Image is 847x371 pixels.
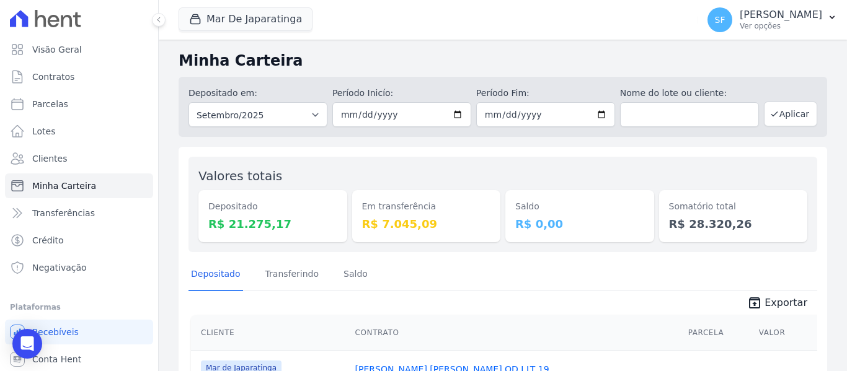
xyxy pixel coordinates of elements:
[341,259,370,291] a: Saldo
[754,315,817,351] th: Valor
[362,200,491,213] dt: Em transferência
[476,87,615,100] label: Período Fim:
[32,326,79,338] span: Recebíveis
[32,353,81,365] span: Conta Hent
[683,315,754,351] th: Parcela
[32,234,64,247] span: Crédito
[32,152,67,165] span: Clientes
[747,295,762,310] i: unarchive
[12,329,42,359] div: Open Intercom Messenger
[740,9,822,21] p: [PERSON_NAME]
[669,216,798,232] dd: R$ 28.320,26
[191,315,350,351] th: Cliente
[332,87,471,100] label: Período Inicío:
[737,295,817,313] a: unarchive Exportar
[5,255,153,280] a: Negativação
[669,200,798,213] dt: Somatório total
[208,216,337,232] dd: R$ 21.275,17
[179,7,313,31] button: Mar De Japaratinga
[740,21,822,31] p: Ver opções
[5,201,153,225] a: Transferências
[179,50,827,72] h2: Minha Carteira
[5,146,153,171] a: Clientes
[208,200,337,213] dt: Depositado
[765,295,807,310] span: Exportar
[32,180,96,192] span: Minha Carteira
[620,87,759,100] label: Nome do lote ou cliente:
[5,64,153,89] a: Contratos
[188,259,243,291] a: Depositado
[5,228,153,253] a: Crédito
[5,92,153,116] a: Parcelas
[764,102,817,126] button: Aplicar
[32,125,56,137] span: Lotes
[32,261,87,274] span: Negativação
[10,300,148,315] div: Plataformas
[5,37,153,62] a: Visão Geral
[32,71,74,83] span: Contratos
[350,315,683,351] th: Contrato
[263,259,322,291] a: Transferindo
[5,320,153,344] a: Recebíveis
[515,200,644,213] dt: Saldo
[715,15,725,24] span: SF
[5,119,153,144] a: Lotes
[32,43,82,56] span: Visão Geral
[188,88,257,98] label: Depositado em:
[698,2,847,37] button: SF [PERSON_NAME] Ver opções
[362,216,491,232] dd: R$ 7.045,09
[5,173,153,198] a: Minha Carteira
[515,216,644,232] dd: R$ 0,00
[198,168,282,183] label: Valores totais
[32,207,95,219] span: Transferências
[32,98,68,110] span: Parcelas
